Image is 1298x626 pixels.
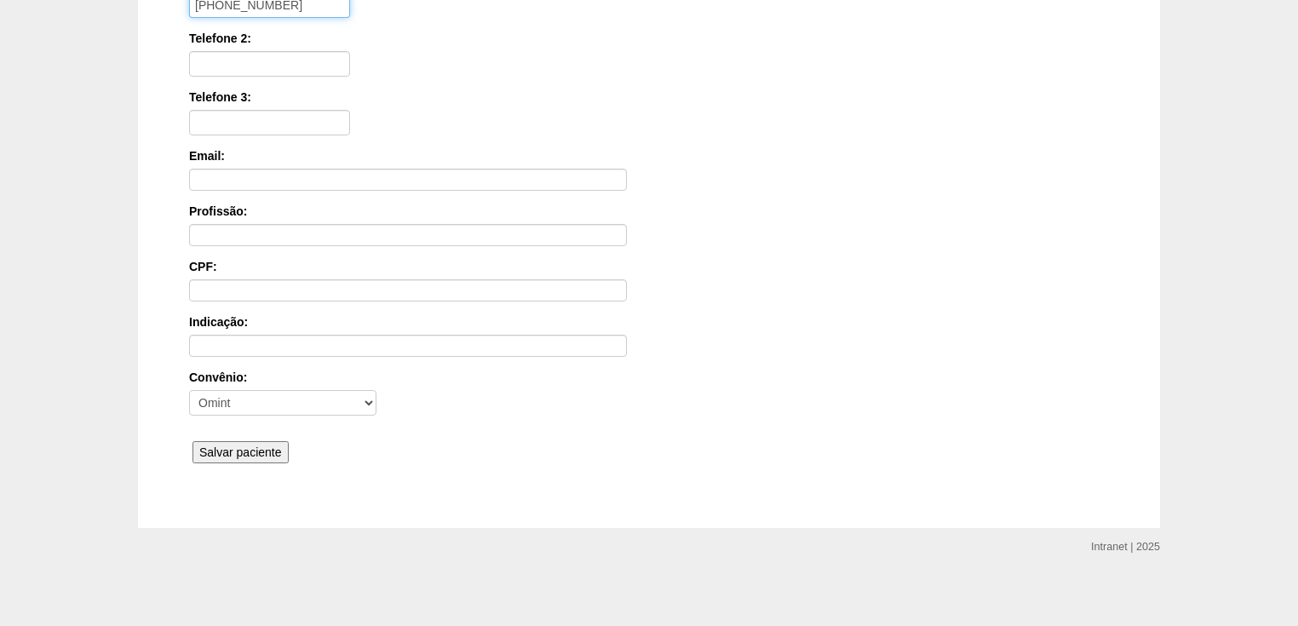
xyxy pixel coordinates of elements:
label: Telefone 3: [189,89,1109,106]
label: Profissão: [189,203,1109,220]
label: Convênio: [189,369,1109,386]
input: Salvar paciente [192,441,289,463]
label: CPF: [189,258,1109,275]
label: Telefone 2: [189,30,1109,47]
label: Indicação: [189,313,1109,330]
div: Intranet | 2025 [1091,538,1160,555]
label: Email: [189,147,1109,164]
